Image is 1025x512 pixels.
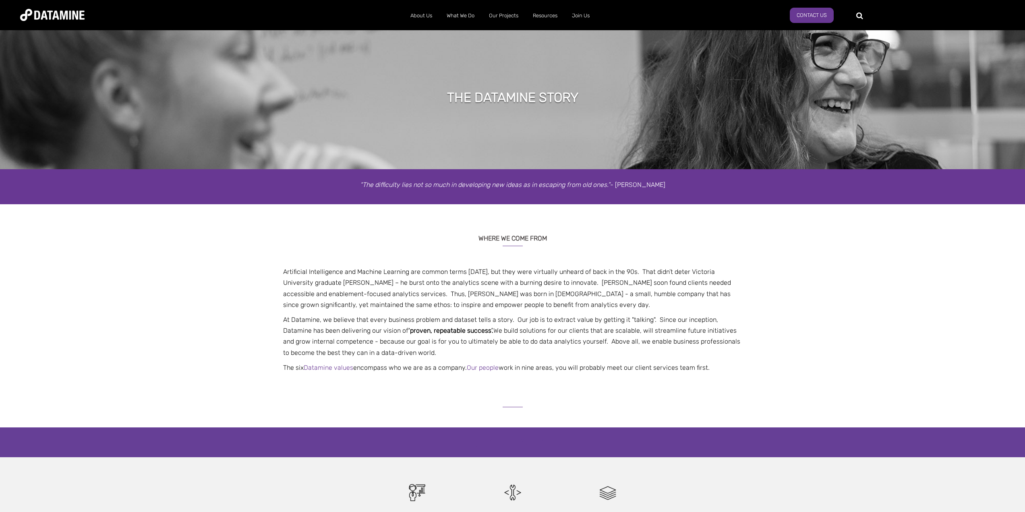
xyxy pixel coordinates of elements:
[277,266,748,310] p: Artificial Intelligence and Machine Learning are common terms [DATE], but they were virtually unh...
[457,436,568,454] h4: Our services
[277,179,748,190] p: - [PERSON_NAME]
[403,5,439,26] a: About Us
[439,5,482,26] a: What We Do
[790,8,834,23] a: Contact Us
[20,9,85,21] img: Datamine
[304,364,353,371] a: Datamine values
[482,5,526,26] a: Our Projects
[447,89,578,106] h1: THE DATAMINE STORY
[277,314,748,358] p: At Datamine, we believe that every business problem and dataset tells a story. Our job is to extr...
[400,475,434,511] img: Workshop.png
[277,362,748,373] p: The six encompass who we are as a company. work in nine areas, you will probably meet our client ...
[591,475,625,511] img: Platform.png
[526,5,565,26] a: Resources
[467,364,499,371] a: Our people
[277,224,748,246] h3: WHERE WE COME FROM
[565,5,597,26] a: Join Us
[360,181,610,189] em: “The difficulty lies not so much in developing new ideas as in escaping from old ones.”
[408,327,493,334] span: ‘proven, repeatable success’.
[495,475,530,511] img: Development.png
